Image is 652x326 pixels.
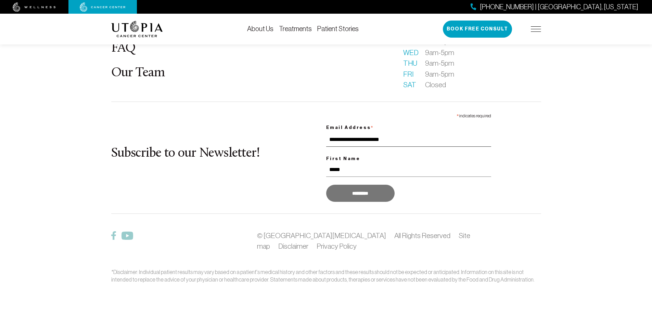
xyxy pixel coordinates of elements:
span: Wed [403,47,417,58]
img: Twitter [122,232,133,240]
a: Treatments [279,25,312,32]
img: cancer center [80,2,126,12]
a: Privacy Policy [317,242,357,250]
img: Facebook [111,231,116,240]
span: Fri [403,69,417,80]
h2: Subscribe to our Newsletter! [111,146,326,161]
a: Our Team [111,66,165,80]
span: 9am-5pm [425,69,454,80]
label: First Name [326,155,491,163]
a: About Us [247,25,273,32]
span: 9am-5pm [425,47,454,58]
span: Sat [403,79,417,90]
div: indicates required [326,110,491,120]
img: wellness [13,2,56,12]
a: Patient Stories [317,25,359,32]
span: Closed [425,79,446,90]
span: 9am-5pm [425,58,454,69]
label: Email Address [326,120,491,133]
a: Disclaimer [278,242,308,250]
a: [PHONE_NUMBER] | [GEOGRAPHIC_DATA], [US_STATE] [471,2,638,12]
div: *Disclaimer: Individual patient results may vary based on a patient’s medical history and other f... [111,268,541,283]
a: FAQ [111,42,136,55]
button: Book Free Consult [443,21,512,38]
img: logo [111,21,163,37]
span: [PHONE_NUMBER] | [GEOGRAPHIC_DATA], [US_STATE] [480,2,638,12]
span: Thu [403,58,417,69]
span: All Rights Reserved [394,232,450,239]
a: © [GEOGRAPHIC_DATA][MEDICAL_DATA] [257,232,386,239]
img: icon-hamburger [531,26,541,32]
